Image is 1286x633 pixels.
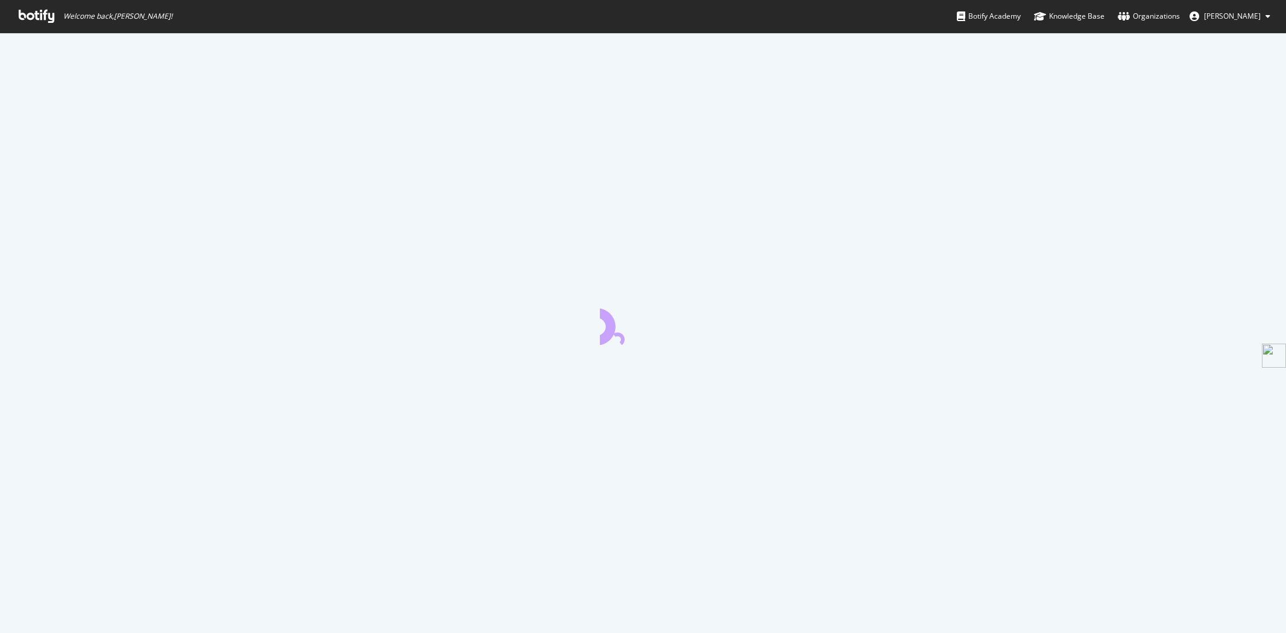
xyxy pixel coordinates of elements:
span: Matthew Edgar [1204,11,1261,21]
div: Organizations [1118,10,1180,22]
div: Knowledge Base [1034,10,1105,22]
span: Welcome back, [PERSON_NAME] ! [63,11,172,21]
button: [PERSON_NAME] [1180,7,1280,26]
div: Botify Academy [957,10,1021,22]
img: side-widget.svg [1262,344,1286,368]
div: animation [600,301,687,345]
